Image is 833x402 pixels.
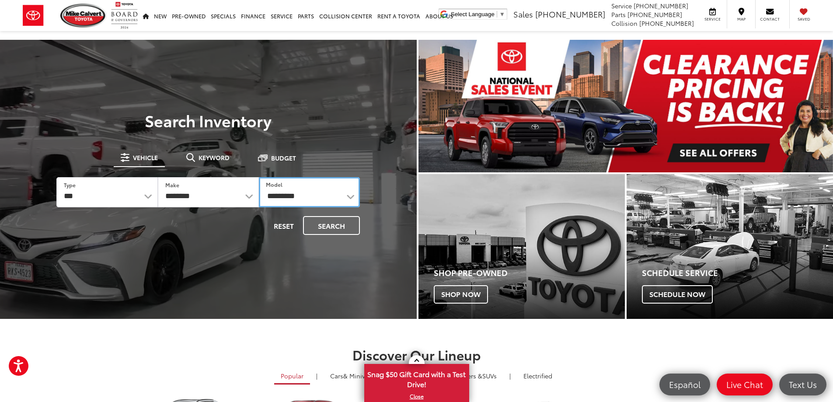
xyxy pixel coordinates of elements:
[779,374,826,395] a: Text Us
[665,379,705,390] span: Español
[60,3,107,28] img: Mike Calvert Toyota
[760,16,780,22] span: Contact
[513,8,533,20] span: Sales
[642,269,833,277] h4: Schedule Service
[266,181,282,188] label: Model
[611,10,626,19] span: Parts
[794,16,813,22] span: Saved
[627,174,833,319] div: Toyota
[303,216,360,235] button: Search
[434,285,488,304] span: Shop Now
[611,19,638,28] span: Collision
[784,379,821,390] span: Text Us
[133,154,158,161] span: Vehicle
[165,181,179,189] label: Make
[108,347,725,362] h2: Discover Our Lineup
[437,368,503,383] a: SUVs
[451,11,495,17] span: Select Language
[499,11,505,17] span: ▼
[274,368,310,385] a: Popular
[627,174,833,319] a: Schedule Service Schedule Now
[611,1,632,10] span: Service
[507,371,513,380] li: |
[451,11,505,17] a: Select Language​
[659,374,710,395] a: Español
[324,368,379,383] a: Cars
[266,216,301,235] button: Reset
[365,365,468,392] span: Snag $50 Gift Card with a Test Drive!
[639,19,694,28] span: [PHONE_NUMBER]
[434,269,625,277] h4: Shop Pre-Owned
[627,10,682,19] span: [PHONE_NUMBER]
[418,174,625,319] div: Toyota
[634,1,688,10] span: [PHONE_NUMBER]
[64,181,76,189] label: Type
[314,371,320,380] li: |
[535,8,605,20] span: [PHONE_NUMBER]
[717,374,773,395] a: Live Chat
[271,155,296,161] span: Budget
[343,371,373,380] span: & Minivan
[642,285,713,304] span: Schedule Now
[517,368,559,383] a: Electrified
[732,16,751,22] span: Map
[418,174,625,319] a: Shop Pre-Owned Shop Now
[703,16,722,22] span: Service
[199,154,230,161] span: Keyword
[722,379,767,390] span: Live Chat
[37,112,380,129] h3: Search Inventory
